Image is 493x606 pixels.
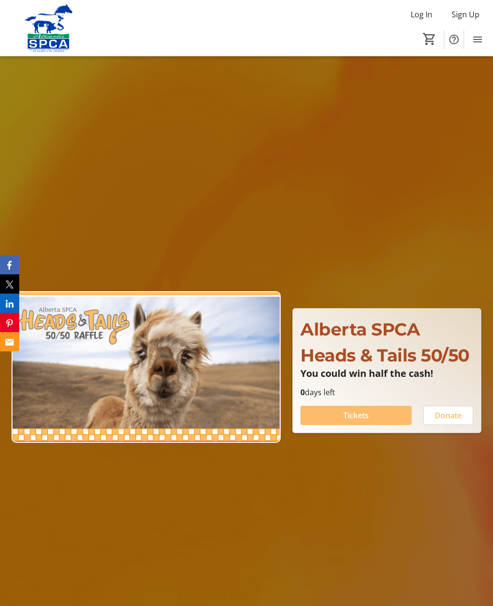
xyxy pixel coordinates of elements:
span: Sign Up [452,9,480,20]
img: Alberta SPCA's Logo [6,4,91,52]
img: Campaign CTA Media Photo [12,291,281,443]
p: You could win half the cash! [300,368,473,379]
button: Tickets [300,406,412,425]
button: Menu [468,30,487,49]
span: Heads & Tails 50/50 [300,345,469,366]
span: Log In [411,9,432,20]
span: Tickets [343,410,369,421]
button: Help [444,30,464,49]
button: Cart [421,30,438,48]
button: Log In [403,7,440,22]
span: 0 [300,387,305,398]
button: Sign Up [444,7,487,22]
span: Donate [435,410,462,421]
p: days left [300,387,473,398]
span: Alberta SPCA [300,319,420,340]
button: Donate [423,406,473,425]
